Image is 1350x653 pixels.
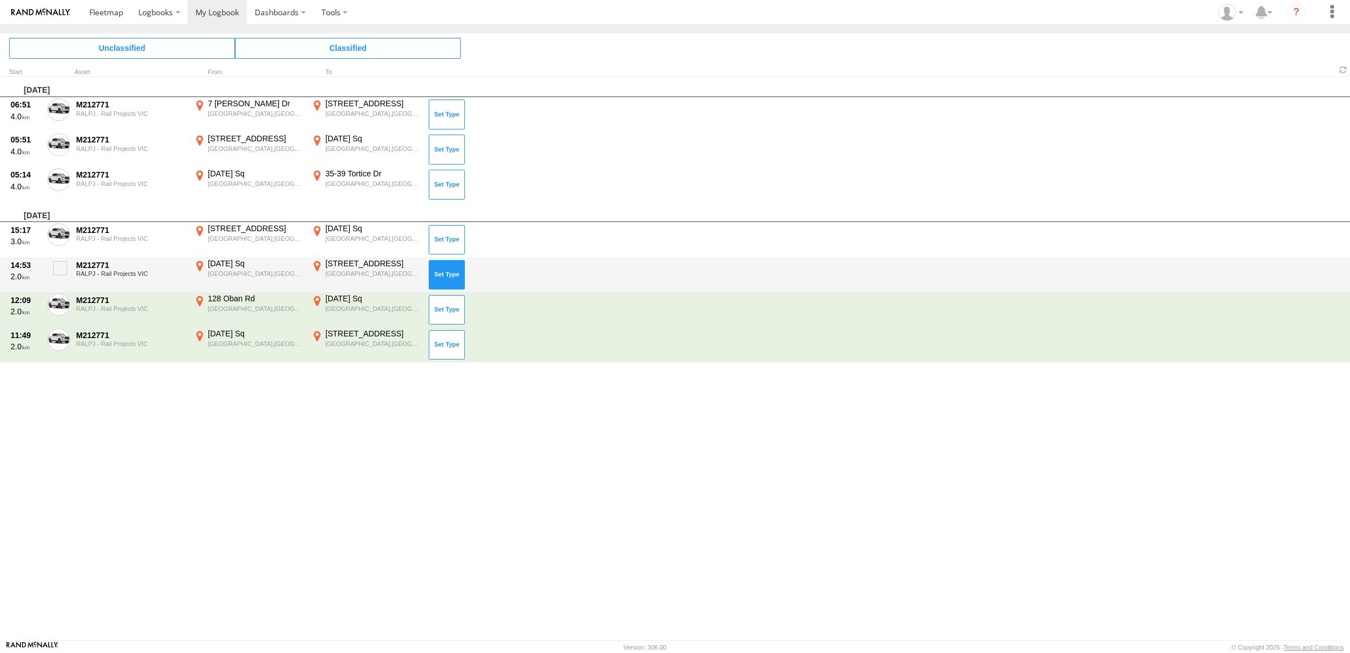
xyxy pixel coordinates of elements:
[11,100,41,110] div: 06:51
[76,135,186,145] div: M212771
[429,170,465,199] button: Click to Set
[325,235,421,243] div: [GEOGRAPHIC_DATA],[GEOGRAPHIC_DATA]
[310,293,423,326] label: Click to View Event Location
[208,223,303,233] div: [STREET_ADDRESS]
[192,293,305,326] label: Click to View Event Location
[310,70,423,75] div: To
[429,225,465,254] button: Click to Set
[76,170,186,180] div: M212771
[208,98,303,109] div: 7 [PERSON_NAME] Dr
[310,168,423,201] label: Click to View Event Location
[325,305,421,313] div: [GEOGRAPHIC_DATA],[GEOGRAPHIC_DATA]
[11,181,41,192] div: 4.0
[310,223,423,256] label: Click to View Event Location
[11,8,70,16] img: rand-logo.svg
[310,133,423,166] label: Click to View Event Location
[11,135,41,145] div: 05:51
[208,340,303,348] div: [GEOGRAPHIC_DATA],[GEOGRAPHIC_DATA]
[208,110,303,118] div: [GEOGRAPHIC_DATA],[GEOGRAPHIC_DATA]
[325,328,421,339] div: [STREET_ADDRESS]
[208,305,303,313] div: [GEOGRAPHIC_DATA],[GEOGRAPHIC_DATA]
[208,293,303,304] div: 128 Oban Rd
[208,133,303,144] div: [STREET_ADDRESS]
[76,295,186,305] div: M212771
[9,38,235,58] span: Click to view Unclassified Trips
[325,145,421,153] div: [GEOGRAPHIC_DATA],[GEOGRAPHIC_DATA]
[1287,3,1305,21] i: ?
[429,100,465,129] button: Click to Set
[310,328,423,361] label: Click to View Event Location
[192,223,305,256] label: Click to View Event Location
[76,330,186,340] div: M212771
[76,145,186,152] div: RALPJ - Rail Projects VIC
[325,98,421,109] div: [STREET_ADDRESS]
[11,236,41,247] div: 3.0
[429,330,465,360] button: Click to Set
[11,170,41,180] div: 05:14
[11,271,41,282] div: 2.0
[192,70,305,75] div: From
[76,100,186,110] div: M212771
[429,295,465,325] button: Click to Set
[325,180,421,188] div: [GEOGRAPHIC_DATA],[GEOGRAPHIC_DATA]
[76,110,186,117] div: RALPJ - Rail Projects VIC
[208,235,303,243] div: [GEOGRAPHIC_DATA],[GEOGRAPHIC_DATA]
[208,270,303,278] div: [GEOGRAPHIC_DATA],[GEOGRAPHIC_DATA]
[76,235,186,242] div: RALPJ - Rail Projects VIC
[1231,644,1344,651] div: © Copyright 2025 -
[192,328,305,361] label: Click to View Event Location
[325,223,421,233] div: [DATE] Sq
[76,270,186,277] div: RALPJ - Rail Projects VIC
[325,110,421,118] div: [GEOGRAPHIC_DATA],[GEOGRAPHIC_DATA]
[76,340,186,347] div: RALPJ - Rail Projects VIC
[1336,64,1350,75] span: Refresh
[429,135,465,164] button: Click to Set
[208,145,303,153] div: [GEOGRAPHIC_DATA],[GEOGRAPHIC_DATA]
[192,258,305,291] label: Click to View Event Location
[11,260,41,270] div: 14:53
[208,168,303,179] div: [DATE] Sq
[325,133,421,144] div: [DATE] Sq
[310,98,423,131] label: Click to View Event Location
[11,225,41,235] div: 15:17
[6,642,58,653] a: Visit our Website
[11,295,41,305] div: 12:09
[208,180,303,188] div: [GEOGRAPHIC_DATA],[GEOGRAPHIC_DATA]
[325,168,421,179] div: 35-39 Tortice Dr
[235,38,461,58] span: Click to view Classified Trips
[310,258,423,291] label: Click to View Event Location
[208,258,303,269] div: [DATE] Sq
[429,260,465,289] button: Click to Set
[76,180,186,187] div: RALPJ - Rail Projects VIC
[325,258,421,269] div: [STREET_ADDRESS]
[325,270,421,278] div: [GEOGRAPHIC_DATA],[GEOGRAPHIC_DATA]
[11,330,41,340] div: 11:49
[624,644,667,651] div: Version: 306.00
[76,305,186,312] div: RALPJ - Rail Projects VIC
[208,328,303,339] div: [DATE] Sq
[11,341,41,352] div: 2.0
[76,260,186,270] div: M212771
[192,133,305,166] label: Click to View Event Location
[325,293,421,304] div: [DATE] Sq
[11,111,41,122] div: 4.0
[192,168,305,201] label: Click to View Event Location
[1214,4,1247,21] div: Andrew Stead
[325,340,421,348] div: [GEOGRAPHIC_DATA],[GEOGRAPHIC_DATA]
[76,225,186,235] div: M212771
[75,70,188,75] div: Asset
[11,146,41,157] div: 4.0
[11,306,41,317] div: 2.0
[1284,644,1344,651] a: Terms and Conditions
[192,98,305,131] label: Click to View Event Location
[9,70,43,75] div: Click to Sort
